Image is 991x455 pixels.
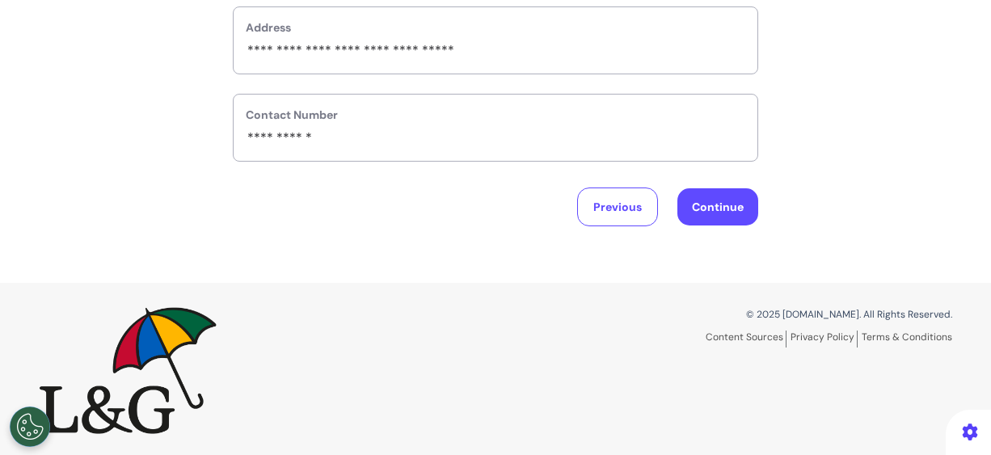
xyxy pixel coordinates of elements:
[706,331,786,348] a: Content Sources
[791,331,858,348] a: Privacy Policy
[862,331,952,343] a: Terms & Conditions
[246,107,745,124] label: Contact Number
[246,19,745,36] label: Address
[39,307,217,433] img: Spectrum.Life logo
[577,187,658,226] button: Previous
[508,307,952,322] p: © 2025 [DOMAIN_NAME]. All Rights Reserved.
[677,188,758,225] button: Continue
[10,407,50,447] button: Open Preferences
